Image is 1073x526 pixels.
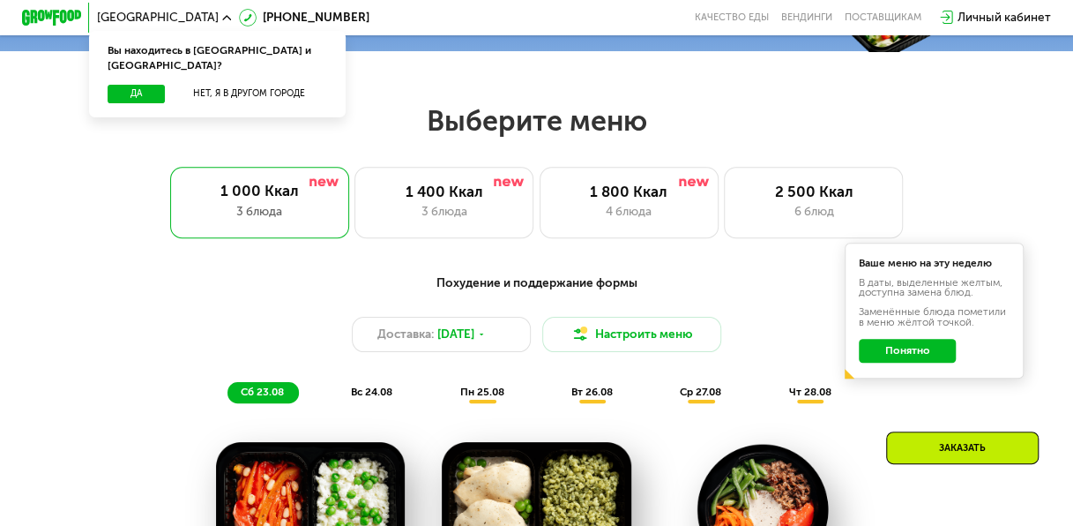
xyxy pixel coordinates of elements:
[108,85,165,103] button: Да
[171,85,328,103] button: Нет, я в другом городе
[788,386,831,398] span: чт 28.08
[680,386,721,398] span: ср 27.08
[377,326,434,343] span: Доставка:
[241,386,284,398] span: сб 23.08
[859,307,1010,328] div: Заменённые блюда пометили в меню жёлтой точкой.
[437,326,474,343] span: [DATE]
[542,317,721,353] button: Настроить меню
[370,183,518,200] div: 1 400 Ккал
[695,11,769,24] a: Качество еды
[958,9,1051,26] div: Личный кабинет
[460,386,504,398] span: пн 25.08
[555,183,703,200] div: 1 800 Ккал
[859,259,1010,269] div: Ваше меню на эту неделю
[89,31,346,85] div: Вы находитесь в [GEOGRAPHIC_DATA] и [GEOGRAPHIC_DATA]?
[886,432,1039,464] div: Заказать
[370,203,518,221] div: 3 блюда
[185,182,334,199] div: 1 000 Ккал
[95,274,978,292] div: Похудение и поддержание формы
[239,9,369,26] a: [PHONE_NUMBER]
[740,183,887,200] div: 2 500 Ккал
[555,203,703,221] div: 4 блюда
[185,203,334,221] div: 3 блюда
[859,278,1010,299] div: В даты, выделенные желтым, доступна замена блюд.
[351,386,392,398] span: вс 24.08
[48,103,1025,139] h2: Выберите меню
[97,11,219,24] span: [GEOGRAPHIC_DATA]
[844,11,920,24] div: поставщикам
[781,11,832,24] a: Вендинги
[859,339,956,363] button: Понятно
[571,386,613,398] span: вт 26.08
[740,203,887,221] div: 6 блюд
